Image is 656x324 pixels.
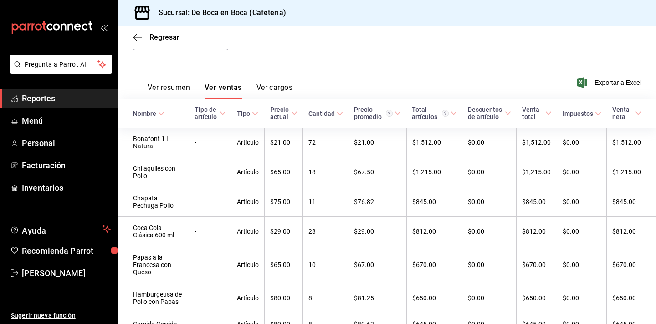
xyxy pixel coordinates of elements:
span: Facturación [22,159,111,172]
div: Total artículos [412,106,448,120]
span: Tipo [237,110,258,117]
td: $0.00 [557,283,607,313]
button: Pregunta a Parrot AI [10,55,112,74]
td: $670.00 [406,246,462,283]
td: $0.00 [462,283,517,313]
div: Venta total [522,106,543,120]
td: Artículo [231,283,265,313]
td: $80.00 [265,283,303,313]
span: Total artículos [412,106,456,120]
td: Artículo [231,128,265,157]
span: Sugerir nueva función [11,311,111,320]
td: - [189,246,231,283]
td: $1,512.00 [607,128,656,157]
div: Tipo de artículo [195,106,218,120]
td: $65.00 [265,246,303,283]
div: Tipo [237,110,250,117]
td: $0.00 [557,246,607,283]
td: $845.00 [517,187,557,217]
td: $0.00 [557,217,607,246]
td: $0.00 [462,187,517,217]
td: $76.82 [348,187,406,217]
span: Nombre [133,110,164,117]
td: $0.00 [557,128,607,157]
div: Impuestos [563,110,593,117]
div: Descuentos de artículo [468,106,503,120]
td: Hamburgeusa de Pollo con Papas [118,283,189,313]
td: Artículo [231,246,265,283]
td: - [189,283,231,313]
button: Ver resumen [148,83,190,99]
td: - [189,187,231,217]
td: - [189,217,231,246]
td: $67.00 [348,246,406,283]
svg: Precio promedio = Total artículos / cantidad [386,110,393,117]
div: Nombre [133,110,156,117]
td: $1,215.00 [517,157,557,187]
td: Papas a la Francesa con Queso [118,246,189,283]
td: $670.00 [607,246,656,283]
td: $845.00 [607,187,656,217]
td: $0.00 [557,157,607,187]
span: Tipo de artículo [195,106,226,120]
td: $812.00 [406,217,462,246]
td: 8 [303,283,348,313]
h3: Sucursal: De Boca en Boca (Cafetería) [151,7,286,18]
span: Precio promedio [354,106,401,120]
td: $75.00 [265,187,303,217]
td: 18 [303,157,348,187]
span: Regresar [149,33,179,42]
td: $1,215.00 [607,157,656,187]
a: Pregunta a Parrot AI [6,66,112,76]
span: [PERSON_NAME] [22,267,111,279]
button: Ver cargos [256,83,293,99]
td: $812.00 [517,217,557,246]
span: Ayuda [22,224,99,235]
button: Ver ventas [205,83,242,99]
td: Coca Cola Clásica 600 ml [118,217,189,246]
span: Impuestos [563,110,601,117]
span: Pregunta a Parrot AI [25,60,98,69]
td: $67.50 [348,157,406,187]
td: - [189,128,231,157]
td: $1,512.00 [406,128,462,157]
td: $0.00 [462,246,517,283]
button: Exportar a Excel [579,77,641,88]
svg: El total artículos considera cambios de precios en los artículos así como costos adicionales por ... [442,110,449,117]
td: Chapata Pechuga Pollo [118,187,189,217]
td: Bonafont 1 L Natural [118,128,189,157]
td: Chilaquiles con Pollo [118,157,189,187]
td: Artículo [231,217,265,246]
td: 10 [303,246,348,283]
td: $21.00 [265,128,303,157]
td: 11 [303,187,348,217]
td: Artículo [231,187,265,217]
td: 72 [303,128,348,157]
td: $21.00 [348,128,406,157]
button: Regresar [133,33,179,42]
td: $650.00 [517,283,557,313]
td: $812.00 [607,217,656,246]
div: Precio promedio [354,106,393,120]
span: Menú [22,115,111,127]
td: $65.00 [265,157,303,187]
span: Descuentos de artículo [468,106,511,120]
span: Venta neta [612,106,641,120]
span: Personal [22,137,111,149]
span: Reportes [22,92,111,105]
span: Precio actual [270,106,297,120]
td: $81.25 [348,283,406,313]
td: $0.00 [557,187,607,217]
span: Recomienda Parrot [22,245,111,257]
button: open_drawer_menu [100,24,108,31]
td: 28 [303,217,348,246]
td: Artículo [231,157,265,187]
td: $0.00 [462,128,517,157]
td: - [189,157,231,187]
td: $0.00 [462,157,517,187]
td: $0.00 [462,217,517,246]
td: $845.00 [406,187,462,217]
div: navigation tabs [148,83,292,99]
td: $29.00 [265,217,303,246]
